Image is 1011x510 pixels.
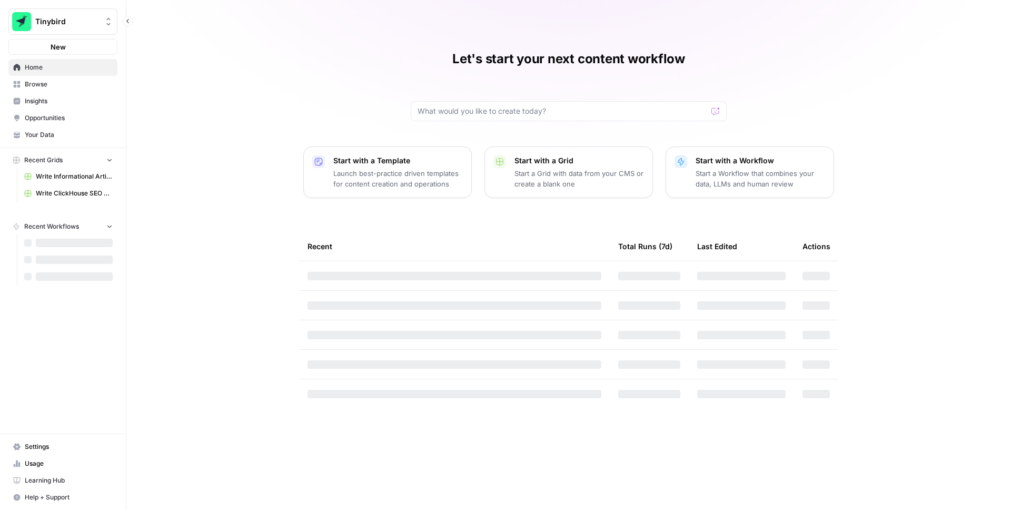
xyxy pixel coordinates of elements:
[802,232,830,261] div: Actions
[35,16,99,27] span: Tinybird
[25,476,113,485] span: Learning Hub
[8,472,117,489] a: Learning Hub
[308,232,601,261] div: Recent
[8,126,117,143] a: Your Data
[36,189,113,198] span: Write ClickHouse SEO Article
[8,219,117,234] button: Recent Workflows
[24,155,63,165] span: Recent Grids
[8,8,117,35] button: Workspace: Tinybird
[25,113,113,123] span: Opportunities
[8,489,117,506] button: Help + Support
[25,459,113,468] span: Usage
[514,168,644,189] p: Start a Grid with data from your CMS or create a blank one
[36,172,113,181] span: Write Informational Article
[8,93,117,110] a: Insights
[25,63,113,72] span: Home
[19,168,117,185] a: Write Informational Article
[696,168,825,189] p: Start a Workflow that combines your data, LLMs and human review
[697,232,737,261] div: Last Edited
[25,493,113,502] span: Help + Support
[666,146,834,198] button: Start with a WorkflowStart a Workflow that combines your data, LLMs and human review
[696,155,825,166] p: Start with a Workflow
[25,96,113,106] span: Insights
[8,438,117,455] a: Settings
[333,168,463,189] p: Launch best-practice driven templates for content creation and operations
[8,76,117,93] a: Browse
[8,59,117,76] a: Home
[303,146,472,198] button: Start with a TemplateLaunch best-practice driven templates for content creation and operations
[25,130,113,140] span: Your Data
[418,106,707,116] input: What would you like to create today?
[484,146,653,198] button: Start with a GridStart a Grid with data from your CMS or create a blank one
[452,51,685,67] h1: Let's start your next content workflow
[12,12,31,31] img: Tinybird Logo
[618,232,672,261] div: Total Runs (7d)
[333,155,463,166] p: Start with a Template
[51,42,66,52] span: New
[8,110,117,126] a: Opportunities
[8,39,117,55] button: New
[8,152,117,168] button: Recent Grids
[25,442,113,452] span: Settings
[24,222,79,231] span: Recent Workflows
[25,80,113,89] span: Browse
[514,155,644,166] p: Start with a Grid
[19,185,117,202] a: Write ClickHouse SEO Article
[8,455,117,472] a: Usage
